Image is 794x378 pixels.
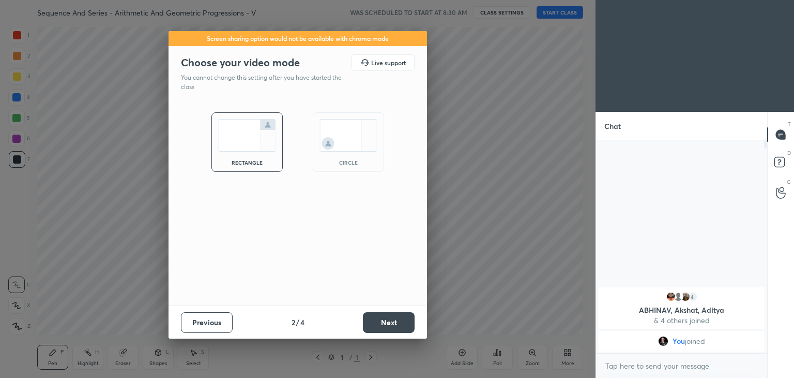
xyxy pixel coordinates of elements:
[218,119,276,152] img: normalScreenIcon.ae25ed63.svg
[787,149,791,157] p: D
[181,312,233,333] button: Previous
[787,178,791,186] p: G
[596,112,629,140] p: Chat
[688,292,698,302] div: 4
[685,337,705,345] span: joined
[169,31,427,46] div: Screen sharing option would not be available with chroma mode
[371,60,406,66] h5: Live support
[226,160,268,165] div: rectangle
[673,292,683,302] img: default.png
[292,317,295,328] h4: 2
[673,337,685,345] span: You
[363,312,415,333] button: Next
[319,119,377,152] img: circleScreenIcon.acc0effb.svg
[666,292,676,302] img: 36ed86e2a2f8498a980904cc22cd7eb8.jpg
[605,316,758,325] p: & 4 others joined
[296,317,299,328] h4: /
[658,336,668,346] img: 3bd8f50cf52542888569fb27f05e67d4.jpg
[788,120,791,128] p: T
[328,160,369,165] div: circle
[181,73,348,92] p: You cannot change this setting after you have started the class
[605,306,758,314] p: ABHINAV, Akshat, Aditya
[181,56,300,69] h2: Choose your video mode
[680,292,691,302] img: 914bcf9cce9f42c99dd79e7eb78ff1f6.jpg
[300,317,304,328] h4: 4
[596,285,767,354] div: grid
